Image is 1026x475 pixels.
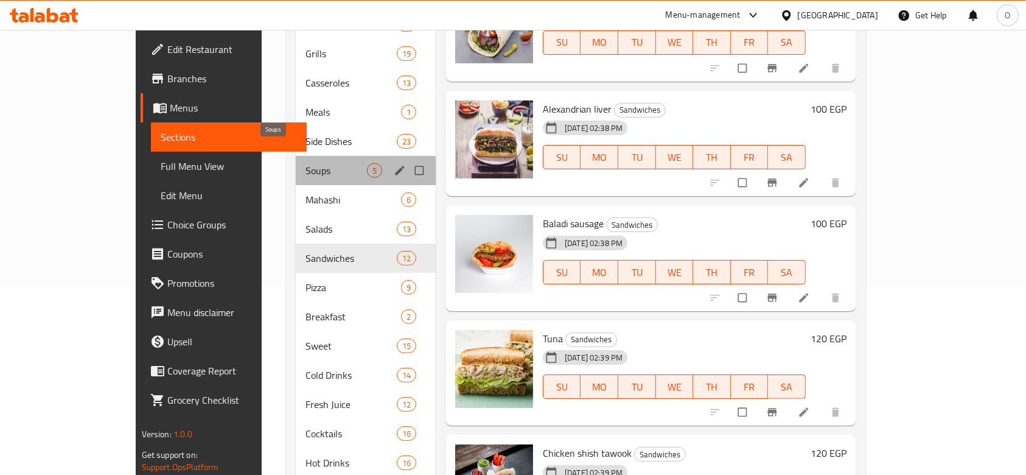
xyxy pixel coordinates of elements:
a: Edit menu item [798,62,812,74]
a: Full Menu View [151,152,307,181]
span: FR [736,33,764,51]
span: SU [548,264,576,281]
span: 14 [397,370,416,381]
span: TU [623,378,651,396]
span: Get support on: [142,447,198,463]
span: Full Menu View [161,159,298,174]
span: Coupons [167,247,298,261]
span: 12 [397,253,416,264]
button: TU [618,30,656,55]
img: Alexandrian liver [455,100,533,178]
div: Sandwiches [565,332,617,347]
span: FR [736,149,764,166]
span: SA [773,149,801,166]
a: Choice Groups [141,210,307,239]
button: Branch-specific-item [759,399,788,426]
span: Select to update [731,171,756,194]
span: 23 [397,136,416,147]
a: Edit Restaurant [141,35,307,64]
button: TH [693,375,731,399]
span: 19 [397,48,416,60]
span: Cocktails [305,426,397,441]
div: Side Dishes23 [296,127,436,156]
span: Sections [161,130,298,144]
span: Breakfast [305,309,401,324]
div: [GEOGRAPHIC_DATA] [798,9,878,22]
a: Sections [151,122,307,152]
button: Branch-specific-item [759,55,788,82]
span: FR [736,378,764,396]
span: Menu disclaimer [167,305,298,320]
div: Sandwiches [614,103,666,118]
a: Edit menu item [798,406,812,418]
button: TH [693,145,731,169]
button: SA [768,30,806,55]
span: Pizza [305,280,401,295]
div: Casseroles [305,76,397,90]
span: [DATE] 02:38 PM [560,237,627,249]
div: Cocktails16 [296,419,436,448]
span: TH [698,149,726,166]
span: SA [773,33,801,51]
span: MO [585,33,613,51]
button: SA [768,260,806,284]
button: SU [543,375,581,399]
button: TU [618,375,656,399]
a: Grocery Checklist [141,385,307,415]
h6: 100 EGP [811,100,846,118]
a: Menu disclaimer [141,298,307,327]
span: WE [661,378,689,396]
a: Menus [141,93,307,122]
span: 15 [397,340,416,352]
span: Meals [305,105,401,119]
button: TU [618,145,656,169]
button: TH [693,260,731,284]
a: Coverage Report [141,356,307,385]
span: SA [773,378,801,396]
span: O [1005,9,1010,22]
span: Version: [142,426,172,442]
span: TU [623,33,651,51]
button: SU [543,30,581,55]
div: Casseroles13 [296,68,436,97]
span: 16 [397,457,416,469]
div: Breakfast2 [296,302,436,331]
span: Chicken shish tawook [543,444,632,462]
a: Branches [141,64,307,93]
div: Sandwiches [634,447,686,462]
button: WE [656,260,694,284]
button: TH [693,30,731,55]
span: 16 [397,428,416,440]
span: Sweet [305,339,397,353]
span: Promotions [167,276,298,290]
button: delete [822,55,851,82]
span: Upsell [167,334,298,349]
span: MO [585,149,613,166]
button: SU [543,260,581,284]
div: Cold Drinks14 [296,361,436,390]
span: Branches [167,71,298,86]
div: items [397,251,416,266]
div: Sandwiches12 [296,244,436,273]
span: Edit Menu [161,188,298,203]
div: Fresh Juice12 [296,390,436,419]
span: SA [773,264,801,281]
span: 6 [402,194,416,206]
span: TH [698,33,726,51]
span: Grills [305,46,397,61]
div: Pizza9 [296,273,436,302]
div: items [397,456,416,470]
div: Salads13 [296,214,436,244]
div: Grills19 [296,39,436,68]
span: 13 [397,223,416,235]
div: items [401,105,416,119]
button: FR [731,145,769,169]
span: TU [623,149,651,166]
span: Hot Drinks [305,456,397,470]
button: Branch-specific-item [759,284,788,311]
button: MO [581,145,618,169]
span: WE [661,149,689,166]
span: Sandwiches [635,448,685,462]
div: Meals1 [296,97,436,127]
span: 2 [402,311,416,323]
